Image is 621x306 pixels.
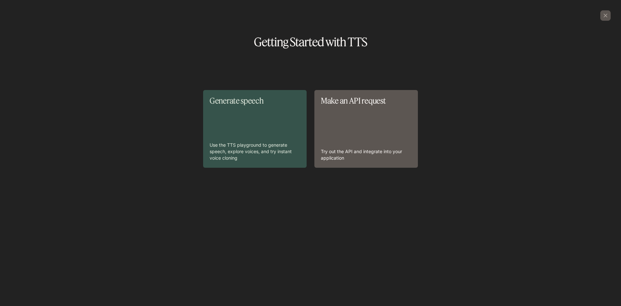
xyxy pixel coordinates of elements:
p: Use the TTS playground to generate speech, explore voices, and try instant voice cloning [210,142,300,161]
p: Try out the API and integrate into your application [321,148,411,161]
p: Make an API request [321,96,411,105]
a: Make an API requestTry out the API and integrate into your application [314,90,418,168]
a: Generate speechUse the TTS playground to generate speech, explore voices, and try instant voice c... [203,90,307,168]
p: Generate speech [210,96,300,105]
h1: Getting Started with TTS [10,36,611,48]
